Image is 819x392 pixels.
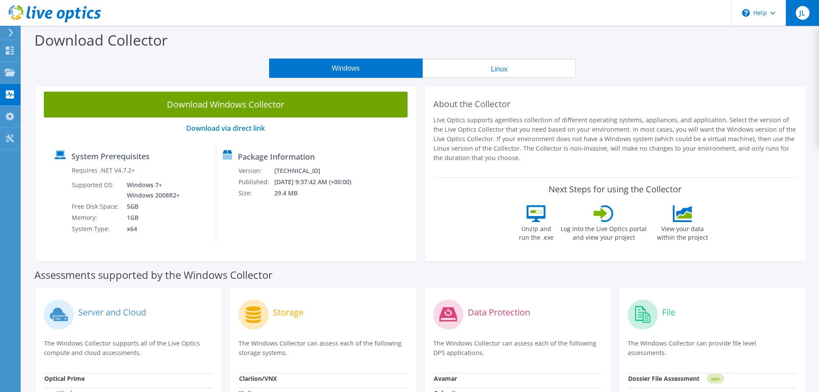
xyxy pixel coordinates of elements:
label: Requires .NET V4.7.2+ [72,166,135,175]
label: Log into the Live Optics portal and view your project [560,222,647,242]
p: Live Optics supports agentless collection of different operating systems, appliances, and applica... [433,115,797,163]
td: Version: [238,165,274,176]
td: [TECHNICAL_ID] [274,165,363,176]
td: Published: [238,176,274,188]
td: System Type: [71,223,120,235]
label: View your data within the project [651,222,713,242]
td: 5GB [120,201,181,212]
strong: Optical Prime [44,374,85,383]
a: Download via direct link [186,123,265,133]
td: 1GB [120,212,181,223]
p: The Windows Collector can provide file level assessments. [628,339,797,358]
strong: Avamar [434,374,457,383]
button: Linux [423,59,576,78]
td: Windows 7+ Windows 2008R2+ [120,179,181,201]
td: [DATE] 9:37:42 AM (+00:00) [274,176,363,188]
p: The Windows Collector supports all of the Live Optics compute and cloud assessments. [44,339,213,358]
label: Package Information [238,152,315,161]
td: 29.4 MB [274,188,363,199]
label: Data Protection [468,308,530,317]
a: Download Windows Collector [44,92,408,117]
td: Size: [238,188,274,199]
label: Unzip and run the .exe [516,222,556,242]
label: Server and Cloud [78,308,146,317]
p: The Windows Collector can assess each of the following DPS applications. [433,339,602,358]
label: System Prerequisites [71,152,150,161]
td: Supported OS: [71,179,120,201]
h2: About the Collector [433,99,797,109]
td: x64 [120,223,181,235]
tspan: NEW! [711,377,720,381]
button: Windows [269,59,423,78]
label: Storage [273,308,304,317]
label: File [662,308,675,317]
p: The Windows Collector can assess each of the following storage systems. [239,339,408,358]
strong: Dossier File Assessment [628,374,699,383]
strong: Clariion/VNX [239,374,277,383]
svg: \n [742,9,750,17]
label: Next Steps for using the Collector [549,184,681,194]
span: JL [796,6,810,20]
label: Download Collector [34,30,168,50]
td: Free Disk Space: [71,201,120,212]
td: Memory: [71,212,120,223]
label: Assessments supported by the Windows Collector [34,271,273,279]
